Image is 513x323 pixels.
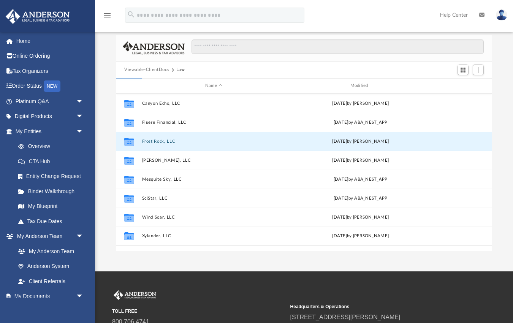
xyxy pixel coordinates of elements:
a: Tax Due Dates [11,214,95,229]
small: TOLL FREE [112,308,285,315]
div: grid [116,94,492,251]
a: CTA Hub [11,154,95,169]
i: search [127,10,135,19]
div: id [435,82,489,89]
a: Entity Change Request [11,169,95,184]
a: My Anderson Team [11,244,87,259]
a: Overview [11,139,95,154]
button: Viewable-ClientDocs [124,66,169,73]
div: [DATE] by ABA_NEST_APP [289,195,432,202]
span: arrow_drop_down [76,289,91,304]
button: Wind Soar, LLC [142,214,286,219]
img: User Pic [496,9,507,20]
img: Anderson Advisors Platinum Portal [3,9,72,24]
button: Canyon Echo, LLC [142,101,286,106]
a: My Anderson Teamarrow_drop_down [5,229,91,244]
div: [DATE] by ABA_NEST_APP [289,119,432,126]
div: [DATE] by [PERSON_NAME] [289,100,432,107]
a: Client Referrals [11,274,91,289]
small: Headquarters & Operations [290,303,463,310]
button: Xylander, LLC [142,233,286,238]
a: Binder Walkthrough [11,184,95,199]
div: [DATE] by ABA_NEST_APP [289,176,432,183]
span: arrow_drop_down [76,124,91,139]
i: menu [103,11,112,20]
div: Modified [288,82,432,89]
div: [DATE] by [PERSON_NAME] [289,138,432,145]
button: [PERSON_NAME], LLC [142,158,286,162]
a: Home [5,33,95,49]
span: arrow_drop_down [76,94,91,109]
span: arrow_drop_down [76,229,91,244]
div: Name [142,82,285,89]
button: Fluere Financial, LLC [142,120,286,124]
span: arrow_drop_down [76,109,91,124]
button: Add [473,65,484,75]
a: menu [103,14,112,20]
div: NEW [44,80,60,92]
a: Online Ordering [5,49,95,64]
div: [DATE] by [PERSON_NAME] [289,214,432,221]
a: My Blueprint [11,199,91,214]
a: Tax Organizers [5,63,95,79]
div: id [119,82,138,89]
div: [DATE] by [PERSON_NAME] [289,157,432,164]
div: [DATE] by [PERSON_NAME] [289,233,432,239]
a: My Entitiesarrow_drop_down [5,124,95,139]
img: Anderson Advisors Platinum Portal [112,290,158,300]
a: Platinum Q&Aarrow_drop_down [5,94,95,109]
a: My Documentsarrow_drop_down [5,289,91,304]
input: Search files and folders [192,39,484,54]
a: Anderson System [11,259,91,274]
a: [STREET_ADDRESS][PERSON_NAME] [290,314,401,320]
button: SciStar, LLC [142,195,286,200]
button: Mesquite Sky, LLC [142,176,286,181]
button: Switch to Grid View [458,65,469,75]
button: Law [176,66,185,73]
button: Frost Rock, LLC [142,139,286,143]
a: Order StatusNEW [5,79,95,94]
a: Digital Productsarrow_drop_down [5,109,95,124]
